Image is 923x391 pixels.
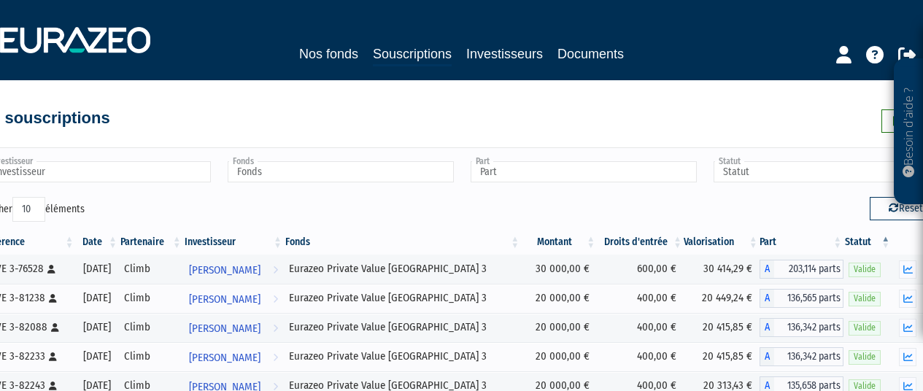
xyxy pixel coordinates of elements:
a: Souscriptions [373,44,452,66]
td: 20 415,85 € [684,313,760,342]
a: [PERSON_NAME] [183,313,284,342]
div: A - Eurazeo Private Value Europe 3 [760,318,843,337]
span: 136,342 parts [774,347,843,366]
i: Voir l'investisseur [273,344,278,371]
td: 20 449,24 € [684,284,760,313]
i: [Français] Personne physique [49,352,57,361]
th: Date: activer pour trier la colonne par ordre croissant [76,230,119,255]
select: Afficheréléments [12,197,45,222]
th: Part: activer pour trier la colonne par ordre croissant [760,230,843,255]
i: [Français] Personne physique [49,382,57,390]
a: [PERSON_NAME] [183,255,284,284]
a: [PERSON_NAME] [183,342,284,371]
i: [Français] Personne physique [47,265,55,274]
td: 20 000,00 € [521,342,597,371]
th: Investisseur: activer pour trier la colonne par ordre croissant [183,230,284,255]
span: Valide [849,292,881,306]
td: Climb [119,255,183,284]
span: A [760,347,774,366]
div: [DATE] [81,290,114,306]
div: A - Eurazeo Private Value Europe 3 [760,260,843,279]
td: 400,00 € [597,342,684,371]
a: Investisseurs [466,44,543,64]
span: A [760,289,774,308]
span: [PERSON_NAME] [189,344,260,371]
td: Climb [119,284,183,313]
td: 400,00 € [597,313,684,342]
th: Fonds: activer pour trier la colonne par ordre croissant [284,230,521,255]
span: A [760,260,774,279]
div: [DATE] [81,349,114,364]
div: [DATE] [81,320,114,335]
td: 20 415,85 € [684,342,760,371]
div: Eurazeo Private Value [GEOGRAPHIC_DATA] 3 [289,290,516,306]
span: 136,565 parts [774,289,843,308]
th: Droits d'entrée: activer pour trier la colonne par ordre croissant [597,230,684,255]
span: [PERSON_NAME] [189,257,260,284]
i: Voir l'investisseur [273,257,278,284]
td: 20 000,00 € [521,284,597,313]
i: Voir l'investisseur [273,286,278,313]
a: [PERSON_NAME] [183,284,284,313]
p: Besoin d'aide ? [900,66,917,198]
span: Valide [849,350,881,364]
div: Eurazeo Private Value [GEOGRAPHIC_DATA] 3 [289,261,516,276]
td: 20 000,00 € [521,313,597,342]
div: Eurazeo Private Value [GEOGRAPHIC_DATA] 3 [289,320,516,335]
span: [PERSON_NAME] [189,286,260,313]
span: Valide [849,321,881,335]
i: [Français] Personne physique [51,323,59,332]
span: 136,342 parts [774,318,843,337]
a: Documents [557,44,624,64]
span: 203,114 parts [774,260,843,279]
div: [DATE] [81,261,114,276]
td: 30 000,00 € [521,255,597,284]
span: A [760,318,774,337]
div: Eurazeo Private Value [GEOGRAPHIC_DATA] 3 [289,349,516,364]
td: 400,00 € [597,284,684,313]
td: 600,00 € [597,255,684,284]
div: A - Eurazeo Private Value Europe 3 [760,289,843,308]
i: [Français] Personne physique [49,294,57,303]
i: Voir l'investisseur [273,315,278,342]
div: A - Eurazeo Private Value Europe 3 [760,347,843,366]
a: Nos fonds [299,44,358,64]
td: 30 414,29 € [684,255,760,284]
th: Partenaire: activer pour trier la colonne par ordre croissant [119,230,183,255]
th: Montant: activer pour trier la colonne par ordre croissant [521,230,597,255]
th: Statut : activer pour trier la colonne par ordre d&eacute;croissant [843,230,892,255]
span: [PERSON_NAME] [189,315,260,342]
span: Valide [849,263,881,276]
th: Valorisation: activer pour trier la colonne par ordre croissant [684,230,760,255]
td: Climb [119,342,183,371]
td: Climb [119,313,183,342]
